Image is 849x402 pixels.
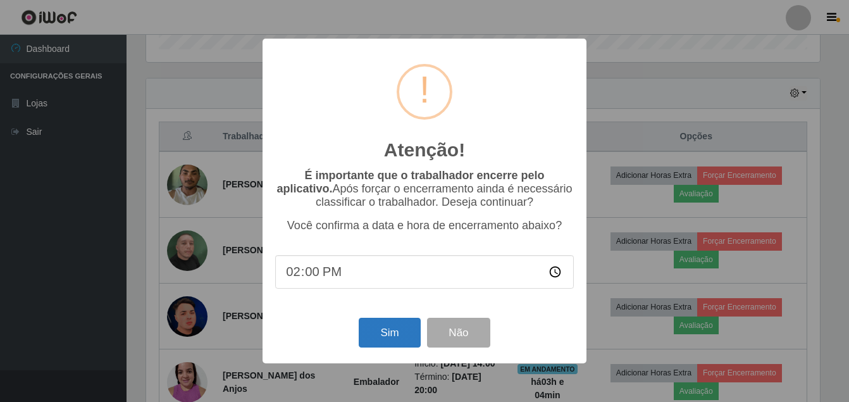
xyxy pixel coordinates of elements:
h2: Atenção! [384,139,465,161]
b: É importante que o trabalhador encerre pelo aplicativo. [276,169,544,195]
p: Após forçar o encerramento ainda é necessário classificar o trabalhador. Deseja continuar? [275,169,574,209]
button: Não [427,318,490,348]
button: Sim [359,318,420,348]
p: Você confirma a data e hora de encerramento abaixo? [275,219,574,232]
